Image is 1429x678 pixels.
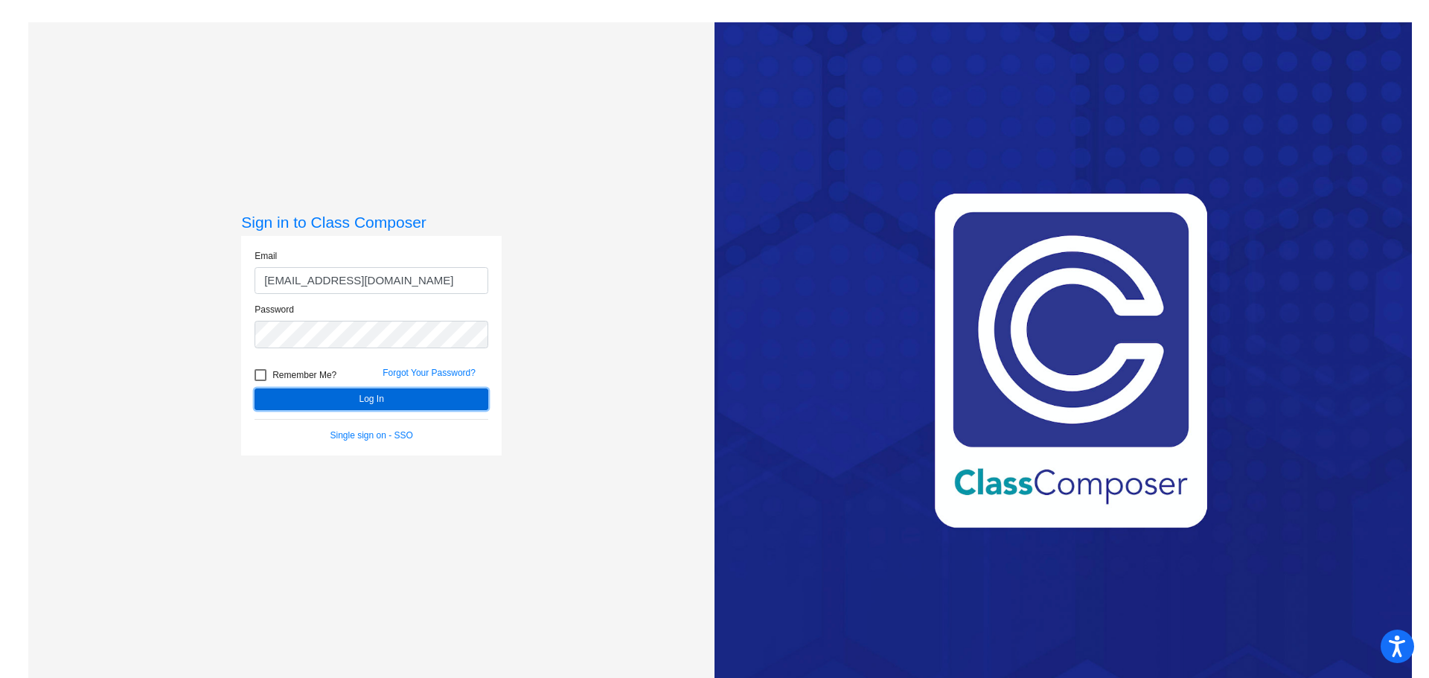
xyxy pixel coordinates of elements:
[383,368,476,378] a: Forgot Your Password?
[255,388,488,410] button: Log In
[272,366,336,384] span: Remember Me?
[255,249,277,263] label: Email
[330,430,413,441] a: Single sign on - SSO
[241,213,502,231] h3: Sign in to Class Composer
[255,303,294,316] label: Password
